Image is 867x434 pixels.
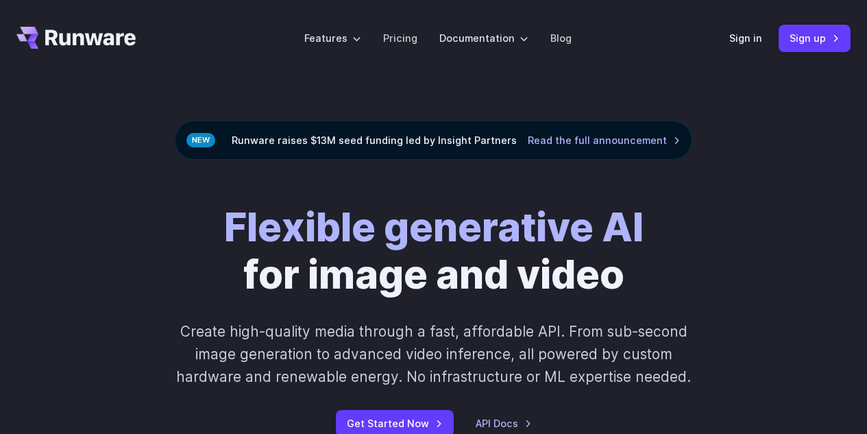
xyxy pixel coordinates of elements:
h1: for image and video [224,204,644,298]
label: Documentation [439,30,528,46]
a: API Docs [476,415,532,431]
div: Runware raises $13M seed funding led by Insight Partners [175,121,692,160]
a: Pricing [383,30,417,46]
a: Read the full announcement [528,132,681,148]
a: Sign in [729,30,762,46]
p: Create high-quality media through a fast, affordable API. From sub-second image generation to adv... [167,320,700,389]
a: Sign up [779,25,851,51]
strong: Flexible generative AI [224,203,644,251]
a: Blog [550,30,572,46]
a: Go to / [16,27,136,49]
label: Features [304,30,361,46]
